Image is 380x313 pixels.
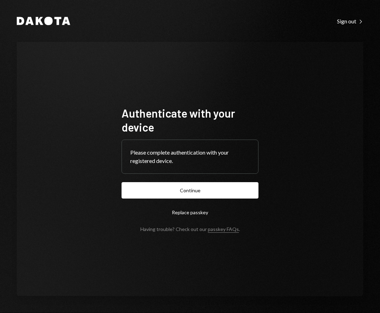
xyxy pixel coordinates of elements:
[122,204,258,221] button: Replace passkey
[337,18,363,25] div: Sign out
[140,226,240,232] div: Having trouble? Check out our .
[208,226,239,233] a: passkey FAQs
[130,148,250,165] div: Please complete authentication with your registered device.
[337,17,363,25] a: Sign out
[122,182,258,199] button: Continue
[122,106,258,134] h1: Authenticate with your device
